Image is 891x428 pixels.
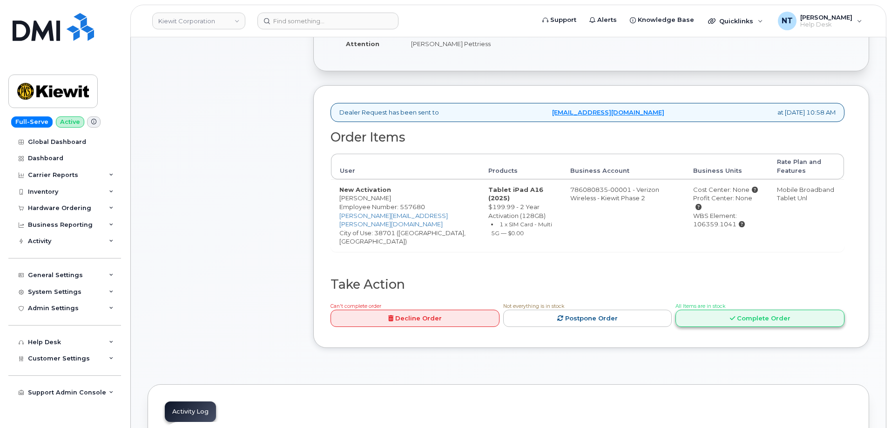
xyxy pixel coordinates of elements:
[550,15,576,25] span: Support
[771,12,869,30] div: Nicholas Taylor
[552,108,664,117] a: [EMAIL_ADDRESS][DOMAIN_NAME]
[331,278,844,292] h2: Take Action
[331,303,381,309] span: Can't complete order
[702,12,769,30] div: Quicklinks
[597,15,617,25] span: Alerts
[719,17,753,25] span: Quicklinks
[480,179,562,251] td: $199.99 - 2 Year Activation (128GB)
[339,212,448,228] a: [PERSON_NAME][EMAIL_ADDRESS][PERSON_NAME][DOMAIN_NAME]
[257,13,398,29] input: Find something...
[480,154,562,179] th: Products
[800,14,852,21] span: [PERSON_NAME]
[675,303,725,309] span: All Items are in stock
[769,154,844,179] th: Rate Plan and Features
[331,130,844,144] h2: Order Items
[339,203,425,211] span: Employee Number: 557680
[693,211,760,229] div: WBS Element: 106359.1041
[331,179,480,251] td: [PERSON_NAME] City of Use: 38701 ([GEOGRAPHIC_DATA], [GEOGRAPHIC_DATA])
[503,303,564,309] span: Not everything is in stock
[503,310,672,327] a: Postpone Order
[331,310,499,327] a: Decline Order
[782,15,793,27] span: NT
[346,40,379,48] strong: Attention
[769,179,844,251] td: Mobile Broadband Tablet Unl
[675,310,844,327] a: Complete Order
[583,11,623,29] a: Alerts
[623,11,701,29] a: Knowledge Base
[562,154,685,179] th: Business Account
[152,13,245,29] a: Kiewit Corporation
[488,186,543,202] strong: Tablet iPad A16 (2025)
[850,387,884,421] iframe: Messenger Launcher
[638,15,694,25] span: Knowledge Base
[403,34,584,54] td: [PERSON_NAME] Pettriess
[685,154,769,179] th: Business Units
[800,21,852,28] span: Help Desk
[339,186,391,193] strong: New Activation
[693,194,760,211] div: Profit Center: None
[562,179,685,251] td: 786080835-00001 - Verizon Wireless - Kiewit Phase 2
[536,11,583,29] a: Support
[693,185,760,194] div: Cost Center: None
[331,154,480,179] th: User
[491,221,552,237] small: 1 x SIM Card - Multi 5G — $0.00
[331,103,844,122] div: Dealer Request has been sent to at [DATE] 10:58 AM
